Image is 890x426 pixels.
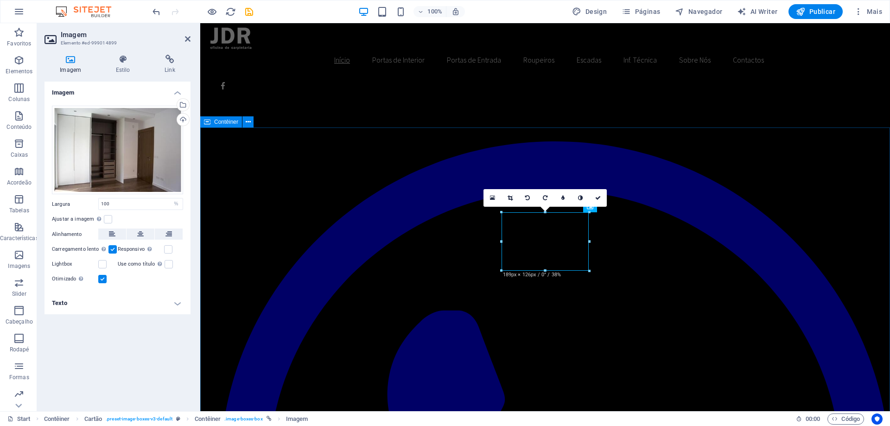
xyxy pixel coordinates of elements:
button: Navegador [671,4,726,19]
nav: breadcrumb [44,413,308,425]
h2: Imagem [61,31,191,39]
img: Editor Logo [53,6,123,17]
i: Recarregar página [225,6,236,17]
span: 00 00 [806,413,820,425]
p: Cabeçalho [6,318,33,325]
button: Mais [850,4,886,19]
div: Design (Ctrl+Alt+Y) [568,4,610,19]
p: Favoritos [7,40,31,47]
h6: 100% [427,6,442,17]
span: . image-boxes-box [224,413,263,425]
label: Ajustar a imagem [52,214,104,225]
button: save [243,6,254,17]
span: Publicar [796,7,835,16]
h4: Texto [44,292,191,314]
p: Elementos [6,68,32,75]
span: Contêiner [214,119,238,125]
a: Modo de recorte [501,189,519,207]
p: Tabelas [9,207,29,214]
span: : [812,415,814,422]
button: undo [151,6,162,17]
i: Este elemento está vinculado [267,416,272,421]
label: Use como título [118,259,165,270]
button: Páginas [618,4,664,19]
label: Alinhamento [52,229,98,240]
a: Borrão [554,189,572,207]
span: AI Writer [737,7,777,16]
a: Clique para cancelar a seleção. Clique duas vezes para abrir as Páginas [7,413,31,425]
label: Lightbox [52,259,98,270]
span: Páginas [622,7,660,16]
p: Slider [12,290,26,298]
button: Código [827,413,864,425]
span: . preset-image-boxes-v3-default [106,413,172,425]
p: Imagens [8,262,30,270]
a: Girar 90° para a direita [536,189,554,207]
p: Caixas [11,151,28,159]
p: Formas [9,374,29,381]
a: Confirme ( Ctrl ⏎ ) [589,189,607,207]
h4: Link [149,55,191,74]
div: roup-8-UwMLLhLFF1mDn9HRDtjQeQ.jpg [52,106,183,195]
span: Navegador [675,7,722,16]
span: Clique para selecionar. Clique duas vezes para editar [84,413,102,425]
span: Clique para selecionar. Clique duas vezes para editar [195,413,221,425]
h3: Elemento #ed-999014899 [61,39,172,47]
span: Mais [854,7,882,16]
label: Otimizado [52,273,98,285]
p: Acordeão [7,179,32,186]
button: Publicar [788,4,843,19]
button: 100% [413,6,446,17]
button: Clique aqui para sair do modo de visualização e continuar editando [206,6,217,17]
span: Código [832,413,860,425]
button: Usercentrics [871,413,883,425]
i: Ao redimensionar, ajusta automaticamente o nível de zoom para caber no dispositivo escolhido. [451,7,460,16]
h4: Imagem [44,55,100,74]
button: AI Writer [733,4,781,19]
p: Rodapé [10,346,29,353]
a: Selecione arquivos do gerenciador de arquivos, galeria de fotos ou faça upload de arquivo(s) [483,189,501,207]
h6: Tempo de sessão [796,413,820,425]
i: Salvar (Ctrl+S) [244,6,254,17]
label: Responsivo [118,244,164,255]
i: Este elemento é uma predefinição personalizável [176,416,180,421]
p: Conteúdo [6,123,32,131]
a: Escala de cinza [572,189,589,207]
label: Carregamento lento [52,244,108,255]
span: Clique para selecionar. Clique duas vezes para editar [286,413,308,425]
label: Largura [52,202,98,207]
p: Colunas [8,95,30,103]
a: Girar 90° para a esquerda [519,189,536,207]
h4: Imagem [44,82,191,98]
h4: Estilo [100,55,149,74]
span: Clique para selecionar. Clique duas vezes para editar [44,413,70,425]
span: Design [572,7,607,16]
button: Design [568,4,610,19]
i: Desfazer: Alterar imagem (Ctrl+Z) [151,6,162,17]
button: reload [225,6,236,17]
